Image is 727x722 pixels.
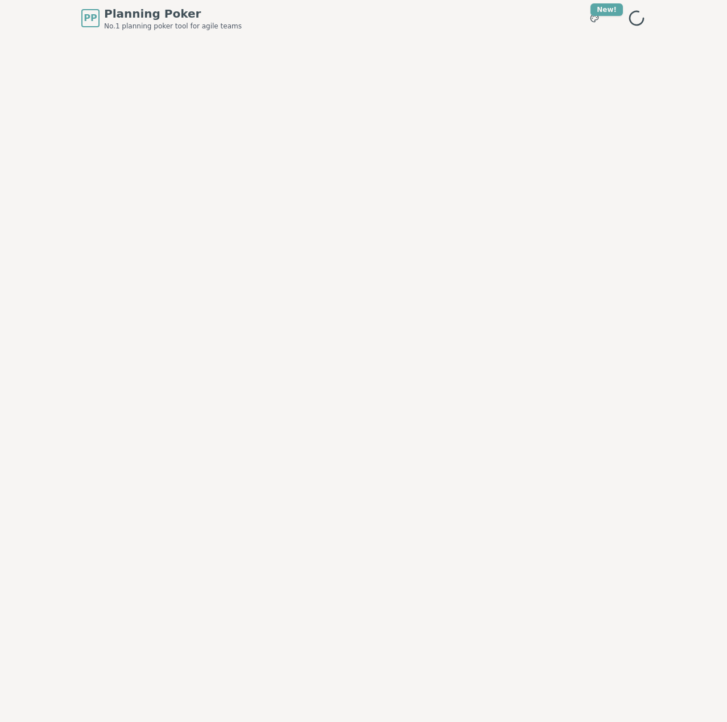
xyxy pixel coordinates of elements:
a: PPPlanning PokerNo.1 planning poker tool for agile teams [81,6,242,31]
span: Planning Poker [104,6,242,22]
span: PP [84,11,97,25]
button: New! [584,8,605,28]
div: New! [590,3,623,16]
span: No.1 planning poker tool for agile teams [104,22,242,31]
